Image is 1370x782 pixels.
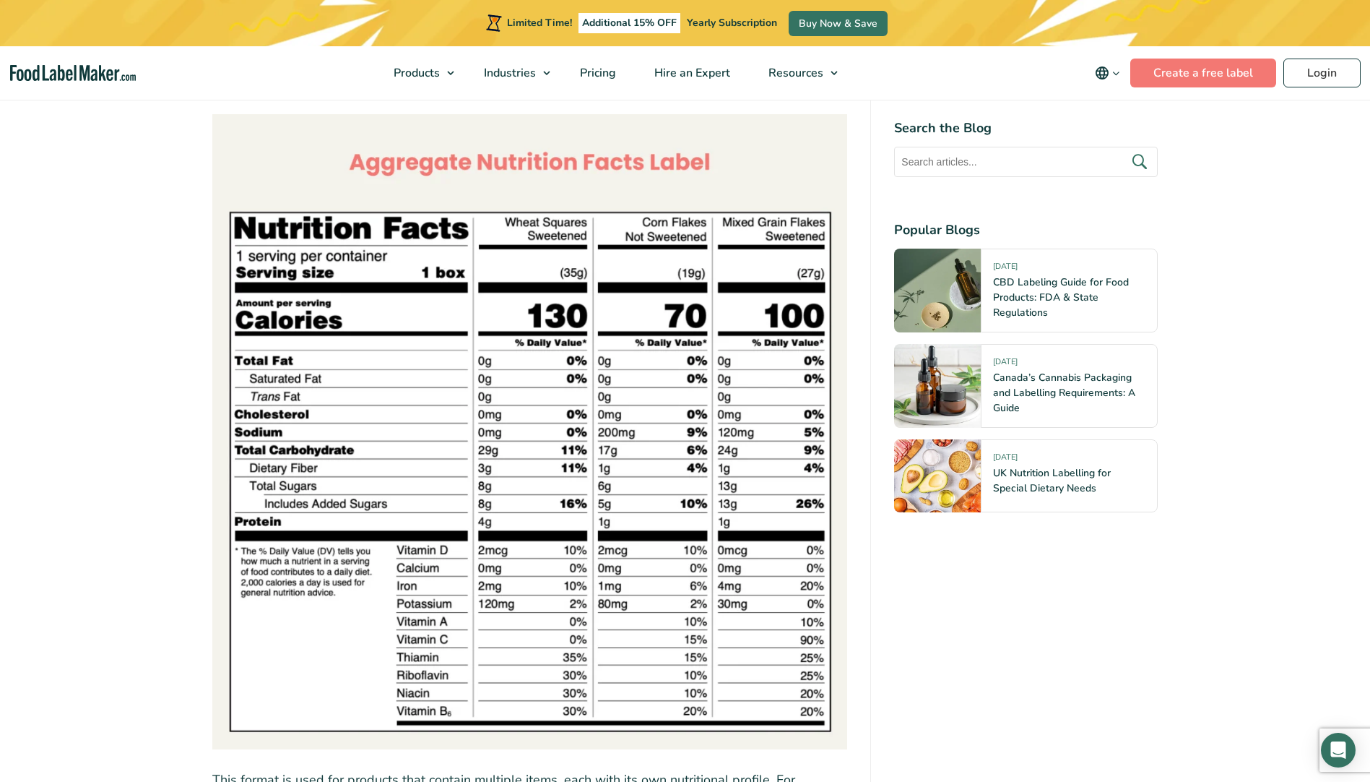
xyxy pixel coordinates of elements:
a: Industries [465,46,558,100]
span: Yearly Subscription [687,16,777,30]
h4: Popular Blogs [894,220,1158,240]
span: Limited Time! [507,16,572,30]
a: Pricing [561,46,632,100]
a: Create a free label [1130,59,1276,87]
a: Products [375,46,461,100]
span: Resources [764,65,825,81]
a: Resources [750,46,845,100]
a: Hire an Expert [636,46,746,100]
span: Products [389,65,441,81]
span: Industries [480,65,537,81]
a: UK Nutrition Labelling for Special Dietary Needs [993,466,1111,495]
img: Aggregate Nutrition Facts Label showcasing multiple sets of nutritional data for different items ... [212,114,848,750]
a: Buy Now & Save [789,11,888,36]
span: Additional 15% OFF [578,13,680,33]
span: Pricing [576,65,617,81]
span: [DATE] [993,261,1018,278]
span: Hire an Expert [650,65,732,81]
span: [DATE] [993,452,1018,468]
a: Login [1283,59,1361,87]
a: CBD Labeling Guide for Food Products: FDA & State Regulations [993,275,1129,319]
span: [DATE] [993,356,1018,373]
h4: Search the Blog [894,119,1158,138]
input: Search articles... [894,147,1158,177]
a: Canada’s Cannabis Packaging and Labelling Requirements: A Guide [993,371,1135,415]
div: Open Intercom Messenger [1321,733,1356,768]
